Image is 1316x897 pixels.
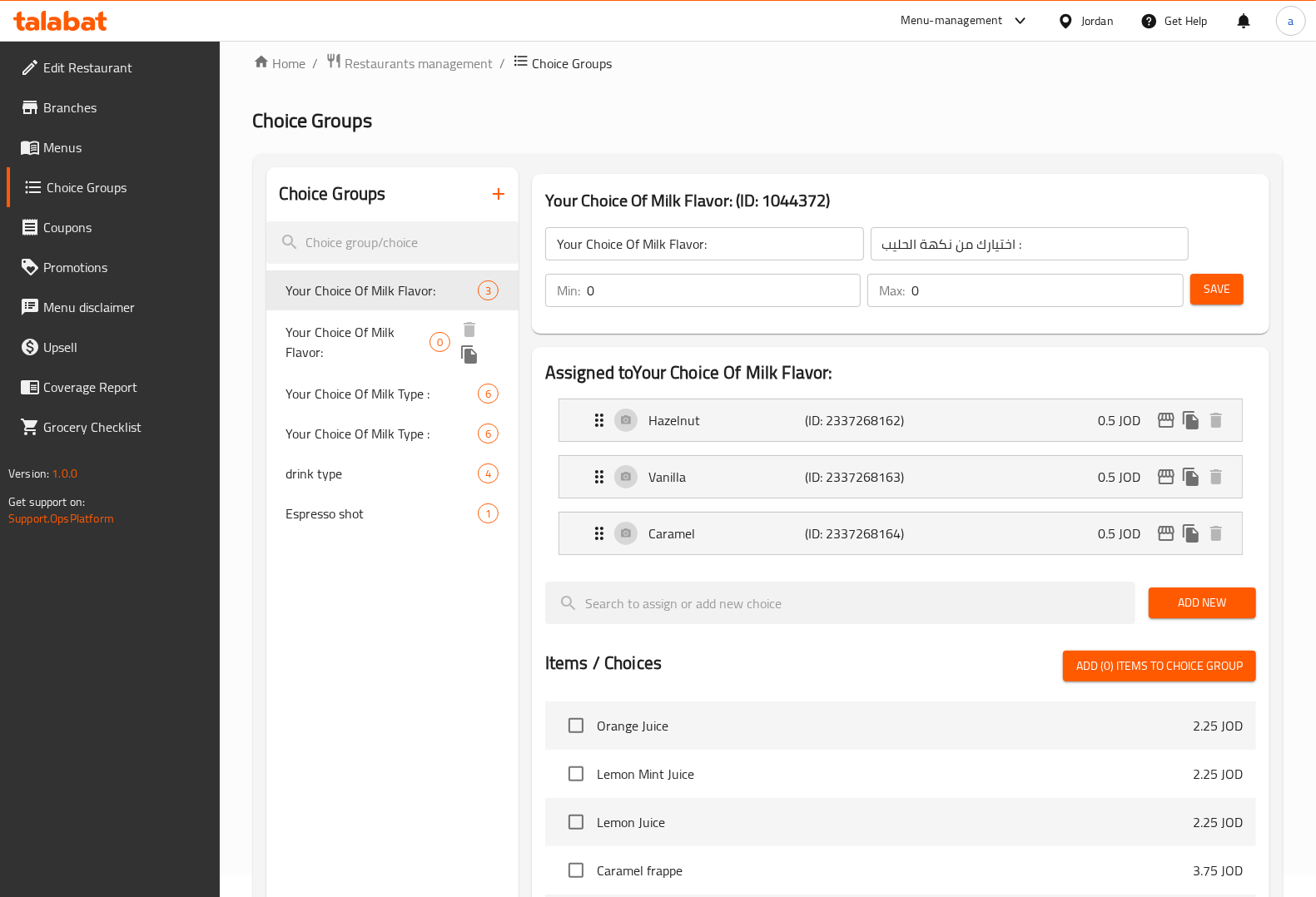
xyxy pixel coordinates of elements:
div: Choices [478,280,499,300]
span: Lemon Juice [597,812,1193,832]
span: Your Choice Of Milk Flavor: [286,322,430,362]
button: edit [1154,464,1179,489]
a: Grocery Checklist [7,407,220,447]
li: Expand [545,505,1256,562]
p: 2.25 JOD [1193,716,1243,736]
div: Your Choice Of Milk Flavor:3 [266,270,519,310]
button: duplicate [1179,521,1204,546]
span: Add (0) items to choice group [1076,656,1243,676]
a: Menus [7,127,220,167]
span: 1.0.0 [52,463,77,484]
button: Add (0) items to choice group [1063,651,1256,681]
p: (ID: 2337268163) [806,467,911,487]
p: 0.5 JOD [1098,523,1154,543]
h2: Choice Groups [280,181,386,206]
span: Choice Groups [253,102,373,139]
button: duplicate [1179,408,1204,433]
button: duplicate [457,342,482,367]
a: Upsell [7,327,220,367]
span: Choice Groups [47,177,206,197]
span: Orange Juice [597,716,1193,736]
button: Save [1190,274,1244,305]
a: Edit Restaurant [7,47,220,87]
li: / [313,53,319,73]
p: 3.75 JOD [1193,860,1243,880]
span: Grocery Checklist [43,417,206,437]
span: 4 [479,466,498,482]
div: Your Choice Of Milk Flavor:0deleteduplicate [266,310,519,374]
button: delete [1204,464,1229,489]
span: Select choice [559,756,593,791]
a: Restaurants management [325,52,494,74]
div: Expand [559,399,1242,441]
p: 2.25 JOD [1193,812,1243,832]
span: Coupons [43,217,206,237]
span: Espresso shot [286,503,478,523]
p: Max: [879,280,905,300]
button: edit [1154,408,1179,433]
a: Coverage Report [7,367,220,407]
p: Hazelnut [648,410,806,430]
input: search [545,582,1135,624]
div: Choices [478,384,499,404]
span: a [1288,12,1294,30]
button: delete [1204,408,1229,433]
div: Choices [478,424,499,444]
a: Support.OpsPlatform [8,508,114,529]
h3: Your Choice Of Milk Flavor: (ID: 1044372) [545,187,1256,214]
p: Vanilla [648,467,806,487]
span: 6 [479,386,498,402]
p: 0.5 JOD [1098,467,1154,487]
button: edit [1154,521,1179,546]
span: 0 [430,335,449,350]
button: delete [1204,521,1229,546]
span: Lemon Mint Juice [597,764,1193,784]
div: drink type4 [266,453,519,493]
p: (ID: 2337268164) [806,523,911,543]
p: Min: [557,280,580,300]
span: Caramel frappe [597,860,1193,880]
div: Your Choice Of Milk Type :6 [266,374,519,414]
span: Your Choice Of Milk Type : [286,384,478,404]
span: Select choice [559,708,593,743]
span: Get support on: [8,491,85,513]
span: 1 [479,506,498,522]
div: Expand [559,513,1242,554]
button: delete [457,317,482,342]
span: drink type [286,463,478,483]
nav: breadcrumb [253,52,1283,74]
div: Choices [478,463,499,483]
span: Menu disclaimer [43,297,206,317]
a: Coupons [7,207,220,247]
li: / [500,53,506,73]
div: Espresso shot1 [266,493,519,533]
div: Jordan [1081,12,1114,30]
span: Add New [1162,592,1243,613]
span: Coverage Report [43,377,206,397]
span: 3 [479,283,498,299]
span: Select choice [559,805,593,840]
a: Branches [7,87,220,127]
button: duplicate [1179,464,1204,489]
span: Upsell [43,337,206,357]
a: Menu disclaimer [7,287,220,327]
span: Restaurants management [345,53,494,73]
div: Your Choice Of Milk Type :6 [266,414,519,453]
span: Menus [43,137,206,157]
a: Home [253,53,306,73]
span: Your Choice Of Milk Type : [286,424,478,444]
h2: Assigned to Your Choice Of Milk Flavor: [545,360,1256,385]
a: Choice Groups [7,167,220,207]
span: Choice Groups [533,53,613,73]
li: Expand [545,448,1256,505]
div: Expand [559,456,1242,498]
span: Select choice [559,853,593,888]
p: (ID: 2337268162) [806,410,911,430]
div: Choices [478,503,499,523]
span: Branches [43,97,206,117]
div: Menu-management [901,11,1003,31]
span: Promotions [43,257,206,277]
div: Choices [430,332,450,352]
span: Edit Restaurant [43,57,206,77]
p: 0.5 JOD [1098,410,1154,430]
